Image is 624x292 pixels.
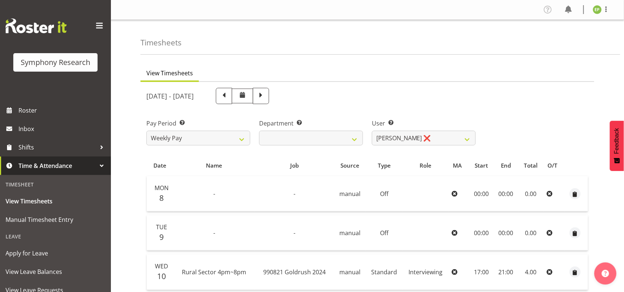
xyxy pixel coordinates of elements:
[409,268,443,276] span: Interviewing
[366,215,403,251] td: Off
[206,161,222,170] span: Name
[159,193,164,203] span: 8
[340,161,359,170] span: Source
[157,271,166,281] span: 10
[155,184,169,192] span: Mon
[614,128,620,154] span: Feedback
[366,176,403,212] td: Off
[494,176,518,212] td: 00:00
[339,229,360,237] span: manual
[156,223,167,231] span: Tue
[6,214,105,225] span: Manual Timesheet Entry
[518,176,544,212] td: 0.00
[294,190,296,198] span: -
[6,196,105,207] span: View Timesheets
[6,18,67,33] img: Rosterit website logo
[140,38,182,47] h4: Timesheets
[475,161,488,170] span: Start
[339,190,360,198] span: manual
[2,262,109,281] a: View Leave Balances
[146,69,193,78] span: View Timesheets
[21,57,90,68] div: Symphony Research
[518,215,544,251] td: 0.00
[146,92,194,100] h5: [DATE] - [DATE]
[213,229,215,237] span: -
[18,105,107,116] span: Roster
[610,121,624,171] button: Feedback - Show survey
[2,229,109,244] div: Leave
[453,161,462,170] span: MA
[378,161,391,170] span: Type
[264,268,326,276] span: 990821 Goldrush 2024
[2,192,109,210] a: View Timesheets
[469,176,494,212] td: 00:00
[18,160,96,171] span: Time & Attendance
[146,119,250,128] label: Pay Period
[6,248,105,259] span: Apply for Leave
[372,119,476,128] label: User
[518,254,544,290] td: 4.00
[602,270,609,277] img: help-xxl-2.png
[153,161,166,170] span: Date
[159,232,164,242] span: 9
[182,268,246,276] span: Rural Sector 4pm~8pm
[494,215,518,251] td: 00:00
[2,177,109,192] div: Timesheet
[501,161,511,170] span: End
[524,161,538,170] span: Total
[6,266,105,277] span: View Leave Balances
[18,142,96,153] span: Shifts
[548,161,558,170] span: O/T
[291,161,299,170] span: Job
[420,161,432,170] span: Role
[2,244,109,262] a: Apply for Leave
[294,229,296,237] span: -
[366,254,403,290] td: Standard
[2,210,109,229] a: Manual Timesheet Entry
[469,215,494,251] td: 00:00
[18,123,107,134] span: Inbox
[155,262,168,270] span: Wed
[339,268,360,276] span: manual
[213,190,215,198] span: -
[259,119,363,128] label: Department
[469,254,494,290] td: 17:00
[593,5,602,14] img: ellie-preston11924.jpg
[494,254,518,290] td: 21:00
